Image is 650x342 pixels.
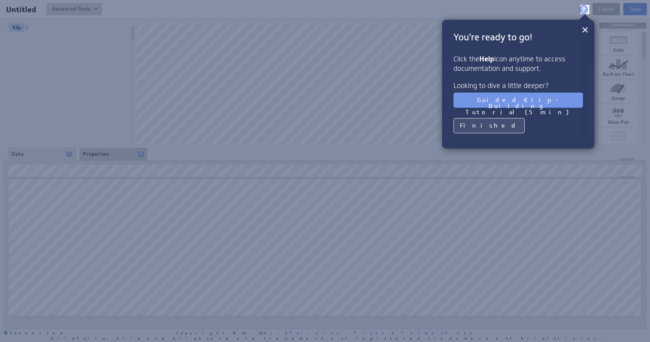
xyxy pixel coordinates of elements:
[454,118,525,133] button: Finished
[454,93,583,108] button: Guided Klip-Building Tutorial (5 min)
[454,54,567,72] span: icon anytime to access documentation and support.
[581,22,589,37] button: Close
[479,54,494,64] strong: Help
[454,81,579,90] h3: Looking to dive a little deeper?
[454,54,479,63] span: Click the
[454,31,583,43] h2: You're ready to go!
